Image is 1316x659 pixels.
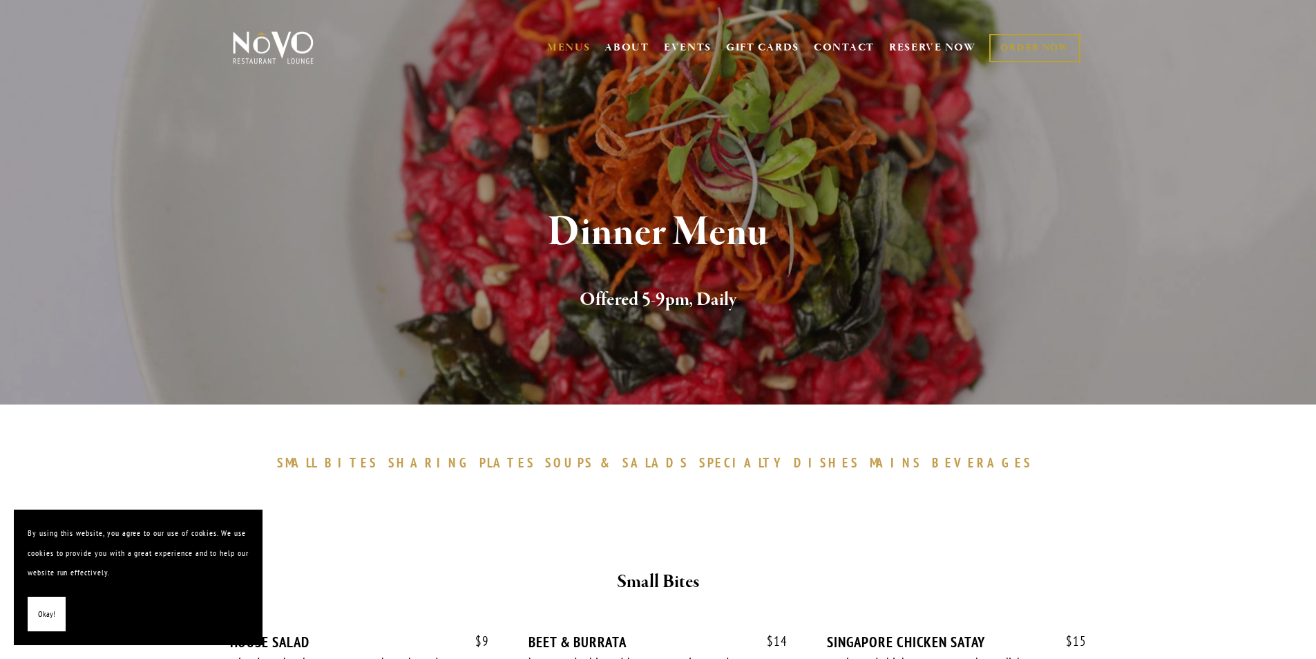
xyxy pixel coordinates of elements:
[726,35,799,61] a: GIFT CARDS
[794,454,859,471] span: DISHES
[388,454,542,471] a: SHARINGPLATES
[545,454,593,471] span: SOUPS
[664,41,712,55] a: EVENTS
[814,35,875,61] a: CONTACT
[475,633,482,649] span: $
[28,597,66,632] button: Okay!
[38,604,55,624] span: Okay!
[256,286,1061,315] h2: Offered 5-9pm, Daily
[699,454,788,471] span: SPECIALTY
[528,633,788,651] div: BEET & BURRATA
[889,35,976,61] a: RESERVE NOW
[604,41,649,55] a: ABOUT
[827,633,1086,651] div: SINGAPORE CHICKEN SATAY
[600,454,616,471] span: &
[989,34,1080,62] a: ORDER NOW
[932,454,1033,471] span: BEVERAGES
[461,633,489,649] span: 9
[479,454,535,471] span: PLATES
[870,454,922,471] span: MAINS
[617,570,699,594] strong: Small Bites
[932,454,1040,471] a: BEVERAGES
[325,454,378,471] span: BITES
[388,454,473,471] span: SHARING
[622,454,689,471] span: SALADS
[547,41,591,55] a: MENUS
[870,454,928,471] a: MAINS
[277,454,385,471] a: SMALLBITES
[28,523,249,583] p: By using this website, you agree to our use of cookies. We use cookies to provide you with a grea...
[277,454,318,471] span: SMALL
[1052,633,1087,649] span: 15
[767,633,774,649] span: $
[1066,633,1073,649] span: $
[256,210,1061,255] h1: Dinner Menu
[230,633,489,651] div: HOUSE SALAD
[230,30,316,65] img: Novo Restaurant &amp; Lounge
[699,454,866,471] a: SPECIALTYDISHES
[753,633,788,649] span: 14
[545,454,695,471] a: SOUPS&SALADS
[14,510,263,645] section: Cookie banner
